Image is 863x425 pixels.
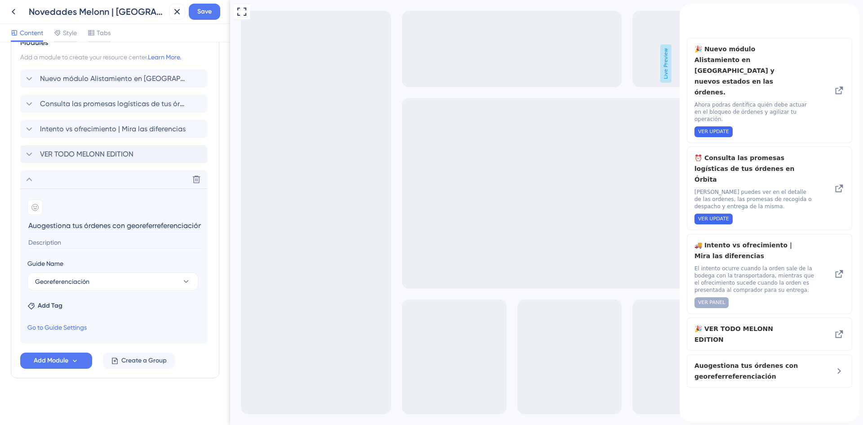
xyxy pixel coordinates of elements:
[121,355,167,366] span: Create a Group
[20,145,210,163] div: VER TODO MELONN EDITION
[20,54,148,61] span: Add a module to create your resource center.
[15,40,120,94] span: 🎉 Nuevo módulo Alistamiento en [GEOGRAPHIC_DATA] y nuevos estados en las órdenes.
[20,120,210,138] div: Intento vs ofrecimiento | Mira las diferencias
[97,27,111,38] span: Tabs
[29,5,165,18] div: Novedades Melonn | [GEOGRAPHIC_DATA]
[103,353,175,369] button: Create a Group
[20,353,92,369] button: Add Module
[20,70,210,88] div: Nuevo módulo Alistamiento en [GEOGRAPHIC_DATA] y nuevos estados en las órdenes.
[40,124,186,134] span: Intento vs ofrecimiento | Mira las diferencias
[27,273,198,291] button: Georeferenciación
[27,322,87,333] a: Go to Guide Settings
[15,40,135,134] div: Nuevo módulo Alistamiento en Espera y nuevos estados en las órdenes.
[18,125,49,132] span: VER UPDATE
[20,95,210,113] div: Consulta las promesas logísticas de tus órdenes en Órbita
[15,236,135,304] div: Intento vs ofrecimiento | Mira las diferencias
[15,320,120,341] span: 🎉 VER TODO MELONN EDITION
[27,237,202,249] input: Description
[35,276,89,287] span: Georeferenciación
[430,45,441,83] span: Live Preview
[148,54,181,61] a: Learn More.
[15,149,135,221] div: Consulta las promesas logísticas de tus órdenes en Órbita
[15,236,120,258] span: 🚚 Intento vs ofrecimiento | Mira las diferencias
[189,4,220,20] button: Save
[15,98,135,119] span: Ahora podras dentifica quién debe actuar en el bloqueo de órdenes y agilizar tu operación.
[27,300,62,311] button: Add Tag
[15,149,120,181] span: ⏰ Consulta las promesas logísticas de tus órdenes en Órbita
[20,37,210,48] div: Modules
[34,355,68,366] span: Add Module
[20,27,43,38] span: Content
[40,98,188,109] span: Consulta las promesas logísticas de tus órdenes en Órbita
[27,258,63,269] span: Guide Name
[15,185,135,206] span: [PERSON_NAME] puedes ver en el detalle de las ordenes, las promesas de recogida o despacho y entr...
[197,6,212,17] span: Save
[15,320,135,341] div: VER TODO MELONN EDITION
[15,357,135,378] span: Auogestiona tus órdenes con georeferreferenciación
[40,73,188,84] span: Nuevo módulo Alistamiento en [GEOGRAPHIC_DATA] y nuevos estados en las órdenes.
[11,3,29,20] img: launcher-image-alternative-text
[40,149,133,160] span: VER TODO MELONN EDITION
[15,261,135,290] span: El intento ocurre cuando la orden sale de la bodega con la transportadora, mientras que el ofreci...
[18,212,49,219] span: VER UPDATE
[27,219,202,233] input: Header
[18,295,45,303] span: VER PANEL
[63,27,77,38] span: Style
[38,9,43,16] div: 3
[38,300,62,311] span: Add Tag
